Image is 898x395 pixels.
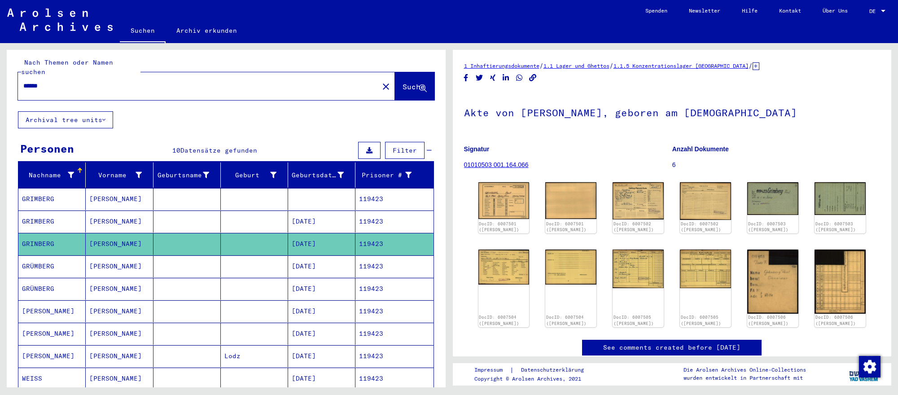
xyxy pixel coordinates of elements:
[543,62,609,69] a: 1.1 Lager und Ghettos
[749,61,753,70] span: /
[464,145,490,153] b: Signatur
[22,171,74,180] div: Nachname
[18,211,86,233] mat-cell: GRIMBERG
[609,61,613,70] span: /
[355,162,433,188] mat-header-cell: Prisoner #
[292,168,355,182] div: Geburtsdatum
[172,146,180,154] span: 10
[613,250,664,288] img: 001.jpg
[355,323,433,345] mat-cell: 119423
[18,233,86,255] mat-cell: GRINBERG
[545,250,596,285] img: 002.jpg
[359,171,411,180] div: Prisoner #
[815,315,856,326] a: DocID: 6007506 ([PERSON_NAME])
[474,375,595,383] p: Copyright © Arolsen Archives, 2021
[18,162,86,188] mat-header-cell: Nachname
[86,233,153,255] mat-cell: [PERSON_NAME]
[815,182,866,215] img: 002.jpg
[514,365,595,375] a: Datenschutzerklärung
[292,171,344,180] div: Geburtsdatum
[86,278,153,300] mat-cell: [PERSON_NAME]
[515,72,524,83] button: Share on WhatsApp
[672,145,729,153] b: Anzahl Dokumente
[859,355,880,377] div: Zustimmung ändern
[153,162,221,188] mat-header-cell: Geburtsname
[859,356,880,377] img: Zustimmung ändern
[847,363,881,385] img: yv_logo.png
[89,168,153,182] div: Vorname
[86,188,153,210] mat-cell: [PERSON_NAME]
[377,77,395,95] button: Clear
[355,211,433,233] mat-cell: 119423
[474,365,595,375] div: |
[528,72,538,83] button: Copy link
[355,278,433,300] mat-cell: 119423
[288,233,355,255] mat-cell: [DATE]
[474,365,510,375] a: Impressum
[22,168,85,182] div: Nachname
[86,300,153,322] mat-cell: [PERSON_NAME]
[157,168,220,182] div: Geburtsname
[683,366,806,374] p: Die Arolsen Archives Online-Collections
[86,255,153,277] mat-cell: [PERSON_NAME]
[288,278,355,300] mat-cell: [DATE]
[288,255,355,277] mat-cell: [DATE]
[603,343,740,352] a: See comments created before [DATE]
[89,171,141,180] div: Vorname
[681,315,721,326] a: DocID: 6007505 ([PERSON_NAME])
[18,188,86,210] mat-cell: GRIMBERG
[18,368,86,390] mat-cell: WEISS
[501,72,511,83] button: Share on LinkedIn
[681,221,721,233] a: DocID: 6007502 ([PERSON_NAME])
[86,162,153,188] mat-header-cell: Vorname
[815,250,866,314] img: 002.jpg
[461,72,471,83] button: Share on Facebook
[381,81,391,92] mat-icon: close
[355,300,433,322] mat-cell: 119423
[546,221,587,233] a: DocID: 6007501 ([PERSON_NAME])
[488,72,498,83] button: Share on Xing
[748,315,788,326] a: DocID: 6007506 ([PERSON_NAME])
[869,8,879,14] span: DE
[613,315,654,326] a: DocID: 6007505 ([PERSON_NAME])
[18,323,86,345] mat-cell: [PERSON_NAME]
[21,58,113,76] mat-label: Nach Themen oder Namen suchen
[748,221,788,233] a: DocID: 6007503 ([PERSON_NAME])
[157,171,209,180] div: Geburtsname
[18,300,86,322] mat-cell: [PERSON_NAME]
[747,250,798,314] img: 001.jpg
[221,345,288,367] mat-cell: Lodz
[18,255,86,277] mat-cell: GRÜMBERG
[18,111,113,128] button: Archival tree units
[7,9,113,31] img: Arolsen_neg.svg
[166,20,248,41] a: Archiv erkunden
[288,211,355,233] mat-cell: [DATE]
[539,61,543,70] span: /
[464,62,539,69] a: 1 Inhaftierungsdokumente
[479,221,519,233] a: DocID: 6007501 ([PERSON_NAME])
[464,92,880,132] h1: Akte von [PERSON_NAME], geboren am [DEMOGRAPHIC_DATA]
[546,315,587,326] a: DocID: 6007504 ([PERSON_NAME])
[680,182,731,220] img: 002.jpg
[815,221,856,233] a: DocID: 6007503 ([PERSON_NAME])
[683,374,806,382] p: wurden entwickelt in Partnerschaft mit
[288,345,355,367] mat-cell: [DATE]
[224,171,276,180] div: Geburt‏
[355,368,433,390] mat-cell: 119423
[478,250,530,285] img: 001.jpg
[224,168,288,182] div: Geburt‏
[613,62,749,69] a: 1.1.5 Konzentrationslager [GEOGRAPHIC_DATA]
[395,72,434,100] button: Suche
[18,278,86,300] mat-cell: GRÜNBERG
[86,368,153,390] mat-cell: [PERSON_NAME]
[613,182,664,219] img: 001.jpg
[475,72,484,83] button: Share on Twitter
[86,345,153,367] mat-cell: [PERSON_NAME]
[403,82,425,91] span: Suche
[385,142,425,159] button: Filter
[120,20,166,43] a: Suchen
[359,168,422,182] div: Prisoner #
[393,146,417,154] span: Filter
[355,188,433,210] mat-cell: 119423
[288,300,355,322] mat-cell: [DATE]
